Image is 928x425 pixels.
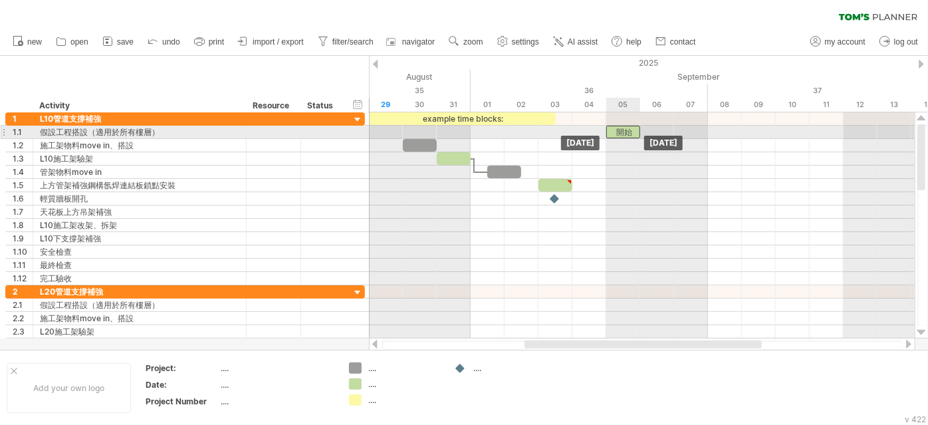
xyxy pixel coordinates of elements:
a: contact [652,33,700,51]
span: zoom [463,37,483,47]
div: Saturday, 6 September 2025 [640,98,674,112]
div: 1.11 [13,259,33,271]
div: 1.1 [13,126,33,138]
div: [DATE] [644,136,683,150]
a: navigator [384,33,439,51]
div: Resource [253,99,293,112]
div: .... [221,379,333,390]
div: Friday, 5 September 2025 [606,98,640,112]
a: save [99,33,138,51]
div: 2.3 [13,325,33,338]
div: 1 [13,112,33,125]
div: Tuesday, 9 September 2025 [742,98,776,112]
div: 1.4 [13,166,33,178]
span: navigator [402,37,435,47]
div: Activity [39,99,239,112]
div: L10施工架驗架 [40,152,239,165]
div: 施工架物料move in、搭設 [40,312,239,325]
div: 施工架物料move in、搭設 [40,139,239,152]
div: Monday, 1 September 2025 [471,98,505,112]
div: Date: [146,379,219,390]
div: Thursday, 4 September 2025 [572,98,606,112]
a: zoom [445,33,487,51]
div: 管架物料move in [40,166,239,178]
div: L10管道支撐補強 [40,112,239,125]
div: Sunday, 7 September 2025 [674,98,708,112]
div: 假設工程搭設（適用於所有樓層） [40,299,239,311]
div: .... [368,362,441,374]
div: example time blocks: [369,112,556,125]
span: help [626,37,641,47]
span: my account [825,37,866,47]
div: .... [368,394,441,406]
div: Saturday, 13 September 2025 [877,98,911,112]
a: filter/search [314,33,378,51]
div: .... [221,396,333,407]
div: 1.12 [13,272,33,285]
div: 1.6 [13,192,33,205]
div: Status [307,99,336,112]
a: log out [876,33,922,51]
a: undo [144,33,184,51]
div: Wednesday, 3 September 2025 [538,98,572,112]
div: Monday, 8 September 2025 [708,98,742,112]
a: new [9,33,46,51]
span: AI assist [568,37,598,47]
div: Thursday, 11 September 2025 [810,98,844,112]
div: Friday, 12 September 2025 [844,98,877,112]
div: 2.1 [13,299,33,311]
div: 2 [13,285,33,298]
a: help [608,33,645,51]
div: 1.8 [13,219,33,231]
div: 天花板上方吊架補強 [40,206,239,218]
div: 1.2 [13,139,33,152]
div: L10下支撐架補強 [40,232,239,245]
a: my account [807,33,870,51]
div: [DATE] [561,136,600,150]
div: Tuesday, 2 September 2025 [505,98,538,112]
div: v 422 [905,414,926,424]
div: Wednesday, 10 September 2025 [776,98,810,112]
span: open [70,37,88,47]
div: 1.3 [13,152,33,165]
div: 1.7 [13,206,33,218]
div: 完工驗收 [40,272,239,285]
div: 假設工程搭設（適用於所有樓層） [40,126,239,138]
div: 最終檢查 [40,259,239,271]
div: 輕質牆板開孔 [40,192,239,205]
div: L20施工架驗架 [40,325,239,338]
span: undo [162,37,180,47]
a: AI assist [550,33,602,51]
div: Add your own logo [7,363,131,413]
div: 2.2 [13,312,33,325]
span: contact [670,37,696,47]
div: Friday, 29 August 2025 [369,98,403,112]
div: 1.9 [13,232,33,245]
a: settings [494,33,543,51]
div: 上方管架補強鋼構氬焊連結板鎖點安裝 [40,179,239,192]
div: L10施工架改架、拆架 [40,219,239,231]
span: print [209,37,224,47]
span: log out [894,37,918,47]
div: 1.10 [13,245,33,258]
div: Project: [146,362,219,374]
div: Project Number [146,396,219,407]
span: save [117,37,134,47]
span: import / export [253,37,304,47]
span: settings [512,37,539,47]
div: 36 [471,84,708,98]
a: open [53,33,92,51]
div: 開始 [606,126,640,138]
a: import / export [235,33,308,51]
div: .... [221,362,333,374]
div: Saturday, 30 August 2025 [403,98,437,112]
div: L20管道支撐補強 [40,285,239,298]
span: new [27,37,42,47]
div: .... [473,362,546,374]
div: 安全檢查 [40,245,239,258]
div: Sunday, 31 August 2025 [437,98,471,112]
span: filter/search [332,37,374,47]
div: .... [368,378,441,390]
a: print [191,33,228,51]
div: 1.5 [13,179,33,192]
